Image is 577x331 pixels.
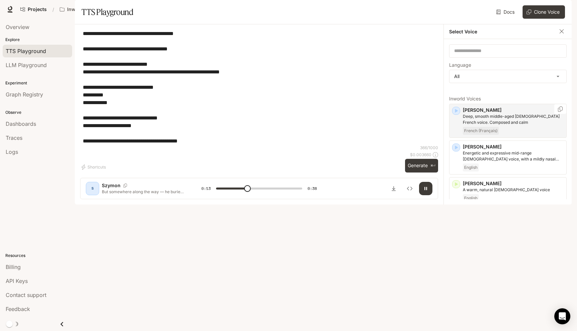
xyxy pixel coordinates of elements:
[463,180,564,187] p: [PERSON_NAME]
[28,7,47,12] span: Projects
[50,6,57,13] div: /
[463,113,564,125] p: Deep, smooth middle-aged male French voice. Composed and calm
[463,194,479,202] span: English
[523,5,565,19] button: Clone Voice
[102,182,121,189] p: Szymon
[557,106,564,112] button: Copy Voice ID
[80,162,109,173] button: Shortcuts
[449,63,471,67] p: Language
[554,308,570,324] div: Open Intercom Messenger
[81,5,133,19] h1: TTS Playground
[449,70,566,83] div: All
[102,189,185,195] p: But somewhere along the way — he buried them. Between the bills… and the remote control. Then one...
[121,184,130,188] button: Copy Voice ID
[308,185,317,192] span: 0:38
[463,127,499,135] span: French (Français)
[201,185,211,192] span: 0:13
[17,3,50,16] a: Go to projects
[463,143,564,150] p: [PERSON_NAME]
[463,163,479,172] span: English
[463,150,564,162] p: Energetic and expressive mid-range male voice, with a mildly nasal quality
[403,182,416,195] button: Inspect
[387,182,400,195] button: Download audio
[463,107,564,113] p: [PERSON_NAME]
[449,96,567,101] p: Inworld Voices
[405,159,438,173] button: Generate⌘⏎
[57,3,115,16] button: Open workspace menu
[87,183,98,194] div: S
[495,5,517,19] a: Docs
[430,164,435,168] p: ⌘⏎
[67,7,105,12] p: Inworld AI Demos kamil
[410,152,431,157] p: $ 0.003660
[463,187,564,193] p: A warm, natural female voice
